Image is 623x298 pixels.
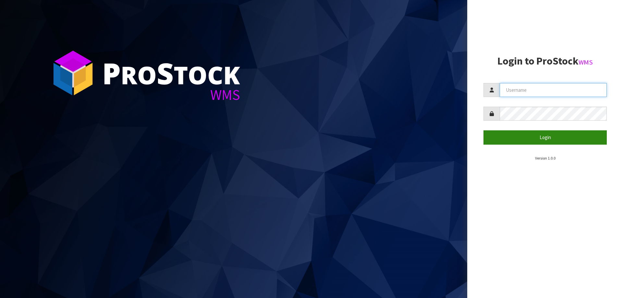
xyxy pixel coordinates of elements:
div: WMS [102,88,240,102]
span: P [102,53,121,93]
input: Username [500,83,607,97]
button: Login [483,130,607,144]
small: WMS [579,58,593,66]
h2: Login to ProStock [483,55,607,67]
img: ProStock Cube [49,49,97,97]
small: Version 1.0.0 [535,156,556,161]
div: ro tock [102,58,240,88]
span: S [157,53,174,93]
